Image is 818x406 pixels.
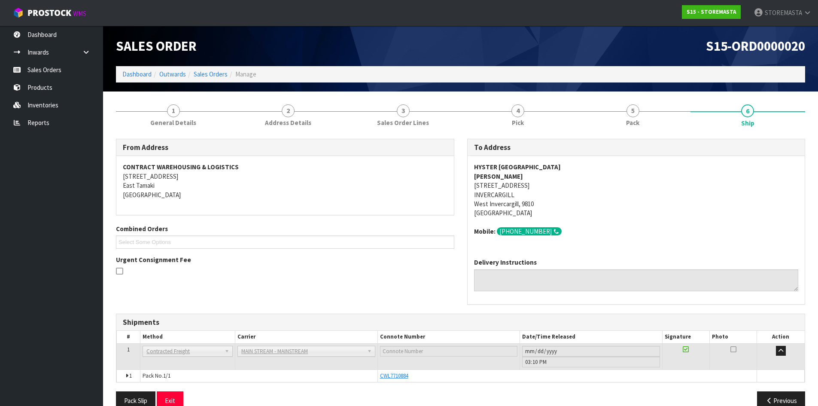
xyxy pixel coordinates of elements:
span: 1/1 [163,372,170,379]
span: Ship [741,119,754,128]
a: Sales Orders [194,70,228,78]
span: 4 [511,104,524,117]
th: Date/Time Released [520,331,662,343]
span: Manage [235,70,256,78]
label: Urgent Consignment Fee [116,255,191,264]
small: WMS [73,9,86,18]
span: MAIN STREAM - MAINSTREAM [241,346,363,357]
span: Sales Order Lines [377,118,429,127]
h3: From Address [123,143,447,152]
th: Carrier [235,331,377,343]
img: cube-alt.png [13,7,24,18]
strong: CONTRACT WAREHOUSING & LOGISTICS [123,163,239,171]
th: # [117,331,140,343]
span: Pick [512,118,524,127]
strong: [PERSON_NAME] [474,172,523,180]
strong: mobile [474,227,496,235]
span: STOREMASTA [765,9,802,17]
th: Method [140,331,235,343]
th: Photo [710,331,757,343]
address: [STREET_ADDRESS] East Tamaki [GEOGRAPHIC_DATA] [123,162,447,199]
span: 2 [282,104,295,117]
span: 3 [397,104,410,117]
label: Combined Orders [116,224,168,233]
td: Pack No. [140,369,377,382]
a: Dashboard [122,70,152,78]
span: Pack [626,118,639,127]
th: Signature [662,331,709,343]
h3: To Address [474,143,799,152]
strong: HYSTER [GEOGRAPHIC_DATA] [474,163,561,171]
span: 5 [626,104,639,117]
span: General Details [150,118,196,127]
span: S15-ORD0000020 [706,37,805,55]
span: 1 [167,104,180,117]
span: Sales Order [116,37,197,55]
input: Connote Number [380,346,517,357]
a: Outwards [159,70,186,78]
span: 6 [741,104,754,117]
span: CWL7710884 [380,372,408,379]
address: [STREET_ADDRESS] INVERCARGILL West Invercargill, 9810 [GEOGRAPHIC_DATA] [474,162,799,218]
span: 1 [129,372,132,379]
h3: Shipments [123,318,798,327]
span: Contracted Freight [146,346,221,357]
span: 1 [127,346,130,353]
th: Action [757,331,805,343]
label: Delivery Instructions [474,258,537,267]
th: Connote Number [377,331,520,343]
div: [PHONE_NUMBER] [497,227,562,235]
span: Address Details [265,118,311,127]
span: ProStock [27,7,71,18]
strong: S15 - STOREMASTA [687,8,736,15]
